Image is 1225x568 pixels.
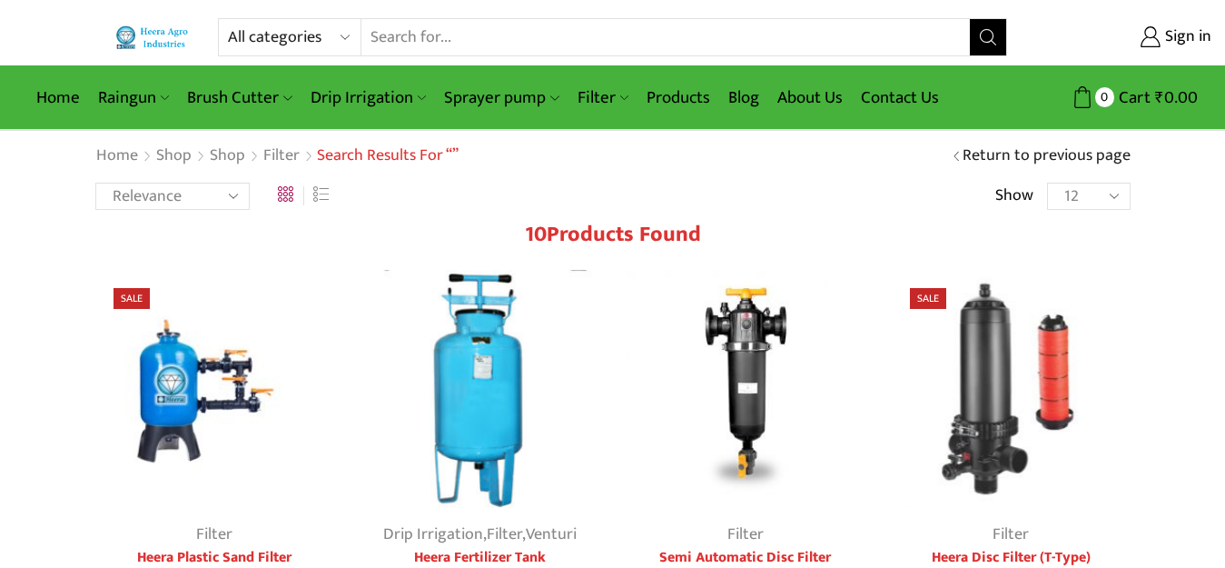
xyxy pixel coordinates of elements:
a: Venturi [526,521,577,548]
span: Show [995,184,1033,208]
a: Contact Us [852,76,948,119]
div: , , [361,523,599,547]
img: Semi Automatic Disc Filter [627,270,865,509]
a: Shop [209,144,246,168]
a: Shop [155,144,193,168]
span: Sign in [1161,25,1211,49]
select: Shop order [95,183,250,210]
a: Blog [719,76,768,119]
span: Sale [114,288,150,309]
a: Sprayer pump [435,76,568,119]
span: 10 [525,216,547,253]
button: Search button [970,19,1006,55]
img: Heera Plastic Sand Filter [95,270,334,509]
a: About Us [768,76,852,119]
a: Filter [487,521,522,548]
a: Filter [262,144,301,168]
img: Heera Fertilizer Tank [361,270,599,509]
img: Heera Disc Filter (T-Type) [892,270,1131,509]
a: Sign in [1034,21,1211,54]
a: Filter [727,521,764,548]
input: Search for... [361,19,970,55]
a: Raingun [89,76,178,119]
span: Products found [547,216,701,253]
span: 0 [1095,87,1114,106]
a: Return to previous page [963,144,1131,168]
a: Home [27,76,89,119]
a: Drip Irrigation [383,521,483,548]
a: Home [95,144,139,168]
span: Sale [910,288,946,309]
a: Filter [196,521,232,548]
a: Filter [993,521,1029,548]
a: Filter [568,76,637,119]
h1: Search results for “” [317,146,459,166]
bdi: 0.00 [1155,84,1198,112]
span: Cart [1114,85,1151,110]
a: Brush Cutter [178,76,301,119]
a: Products [637,76,719,119]
nav: Breadcrumb [95,144,459,168]
span: ₹ [1155,84,1164,112]
a: 0 Cart ₹0.00 [1025,81,1198,115]
a: Drip Irrigation [301,76,435,119]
